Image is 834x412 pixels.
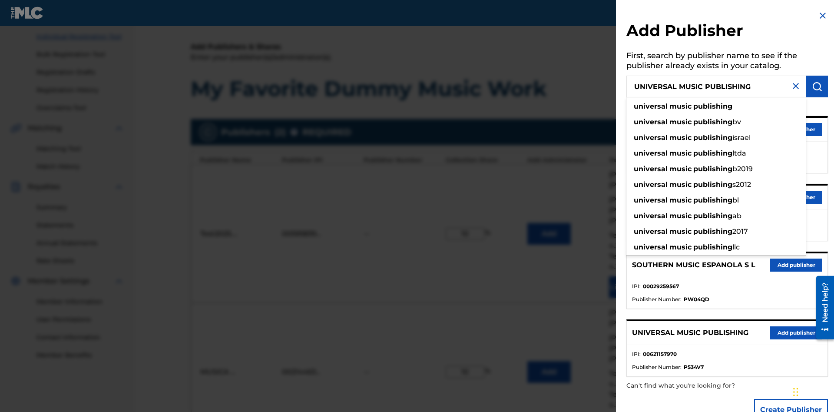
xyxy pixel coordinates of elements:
[732,227,748,236] span: 2017
[693,227,732,236] strong: publishing
[626,377,778,395] p: Can't find what you're looking for?
[669,243,692,251] strong: music
[684,363,704,371] strong: P534V7
[643,350,677,358] strong: 00621157970
[634,227,668,236] strong: universal
[634,212,668,220] strong: universal
[684,296,709,303] strong: PW04QD
[669,227,692,236] strong: music
[626,21,828,43] h2: Add Publisher
[693,243,732,251] strong: publishing
[693,196,732,204] strong: publishing
[693,102,732,110] strong: publishing
[632,328,748,338] p: UNIVERSAL MUSIC PUBLISHING
[693,133,732,142] strong: publishing
[791,370,834,412] iframe: Chat Widget
[669,212,692,220] strong: music
[669,165,692,173] strong: music
[732,180,751,189] span: s2012
[669,149,692,157] strong: music
[732,243,740,251] span: llc
[669,118,692,126] strong: music
[732,196,739,204] span: bl
[793,379,798,405] div: Drag
[732,133,751,142] span: israel
[812,81,822,92] img: Search Works
[669,133,692,142] strong: music
[669,102,692,110] strong: music
[634,243,668,251] strong: universal
[634,180,668,189] strong: universal
[643,282,679,290] strong: 00029259567
[634,118,668,126] strong: universal
[791,81,801,91] img: close
[810,272,834,344] iframe: Resource Center
[693,180,732,189] strong: publishing
[10,7,44,19] img: MLC Logo
[632,363,682,371] span: Publisher Number :
[634,102,668,110] strong: universal
[669,180,692,189] strong: music
[634,196,668,204] strong: universal
[632,282,641,290] span: IPI :
[632,260,755,270] p: SOUTHERN MUSIC ESPANOLA S L
[770,259,822,272] button: Add publisher
[770,326,822,339] button: Add publisher
[632,296,682,303] span: Publisher Number :
[634,133,668,142] strong: universal
[634,149,668,157] strong: universal
[693,118,732,126] strong: publishing
[732,212,741,220] span: ab
[632,350,641,358] span: IPI :
[732,118,741,126] span: bv
[732,165,753,173] span: b2019
[693,212,732,220] strong: publishing
[669,196,692,204] strong: music
[693,165,732,173] strong: publishing
[626,48,828,76] h5: First, search by publisher name to see if the publisher already exists in your catalog.
[634,165,668,173] strong: universal
[732,149,746,157] span: ltda
[626,76,806,97] input: Search publisher's name
[693,149,732,157] strong: publishing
